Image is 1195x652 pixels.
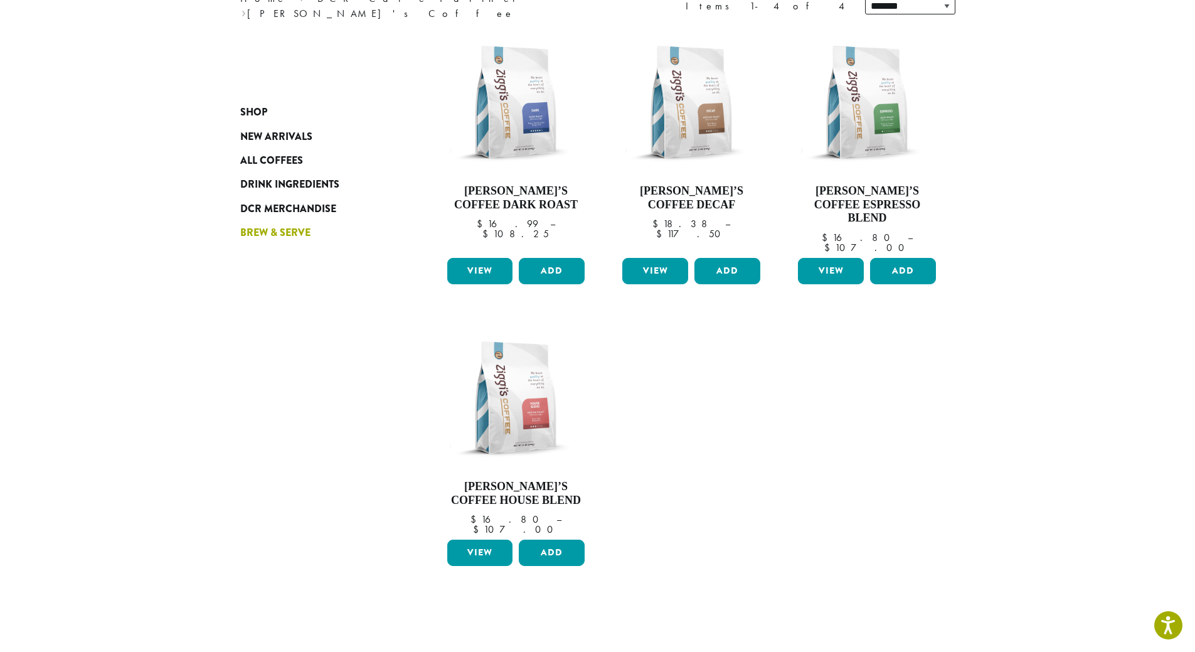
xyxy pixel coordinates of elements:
[477,217,538,230] bdi: 16.99
[447,258,513,284] a: View
[550,217,555,230] span: –
[240,197,391,221] a: DCR Merchandise
[444,184,588,211] h4: [PERSON_NAME]’s Coffee Dark Roast
[473,523,559,536] bdi: 107.00
[240,201,336,217] span: DCR Merchandise
[240,100,391,124] a: Shop
[870,258,936,284] button: Add
[447,540,513,566] a: View
[556,513,561,526] span: –
[656,227,667,240] span: $
[443,326,588,470] img: Ziggis-House-Blend-12-oz.png
[240,225,311,241] span: Brew & Serve
[619,30,763,174] img: Ziggis-Decaf-Blend-12-oz.png
[444,480,588,507] h4: [PERSON_NAME]’s Coffee House Blend
[444,326,588,535] a: [PERSON_NAME]’s Coffee House Blend
[656,227,726,240] bdi: 117.50
[240,149,391,173] a: All Coffees
[444,30,588,253] a: [PERSON_NAME]’s Coffee Dark Roast
[798,258,864,284] a: View
[470,513,481,526] span: $
[619,30,763,253] a: [PERSON_NAME]’s Coffee Decaf
[470,513,544,526] bdi: 16.80
[482,227,549,240] bdi: 108.25
[822,231,832,244] span: $
[477,217,487,230] span: $
[824,241,910,254] bdi: 107.00
[443,30,588,174] img: Ziggis-Dark-Blend-12-oz.png
[795,184,939,225] h4: [PERSON_NAME]’s Coffee Espresso Blend
[824,241,835,254] span: $
[519,258,585,284] button: Add
[652,217,713,230] bdi: 18.38
[725,217,730,230] span: –
[795,30,939,174] img: Ziggis-Espresso-Blend-12-oz.png
[694,258,760,284] button: Add
[482,227,493,240] span: $
[822,231,896,244] bdi: 16.80
[240,129,312,145] span: New Arrivals
[242,2,246,21] span: ›
[473,523,484,536] span: $
[619,184,763,211] h4: [PERSON_NAME]’s Coffee Decaf
[622,258,688,284] a: View
[652,217,663,230] span: $
[240,221,391,245] a: Brew & Serve
[795,30,939,253] a: [PERSON_NAME]’s Coffee Espresso Blend
[908,231,913,244] span: –
[240,124,391,148] a: New Arrivals
[240,105,267,120] span: Shop
[240,173,391,196] a: Drink Ingredients
[240,177,339,193] span: Drink Ingredients
[240,153,303,169] span: All Coffees
[519,540,585,566] button: Add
